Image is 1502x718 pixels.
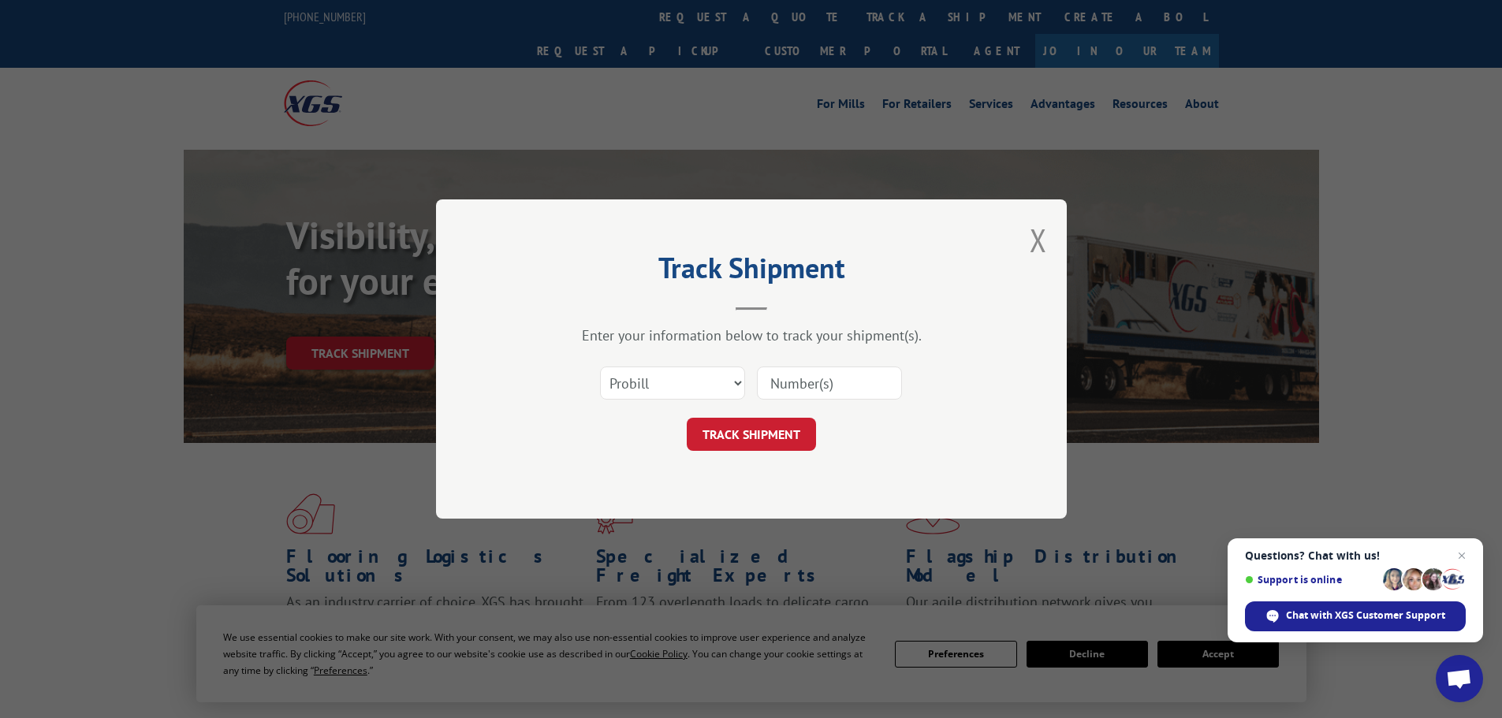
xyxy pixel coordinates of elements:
[757,366,902,400] input: Number(s)
[515,257,988,287] h2: Track Shipment
[1436,655,1483,702] div: Open chat
[687,418,816,451] button: TRACK SHIPMENT
[1452,546,1471,565] span: Close chat
[1030,219,1047,261] button: Close modal
[1286,608,1445,623] span: Chat with XGS Customer Support
[1245,574,1377,586] span: Support is online
[1245,549,1466,562] span: Questions? Chat with us!
[515,326,988,344] div: Enter your information below to track your shipment(s).
[1245,601,1466,631] div: Chat with XGS Customer Support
